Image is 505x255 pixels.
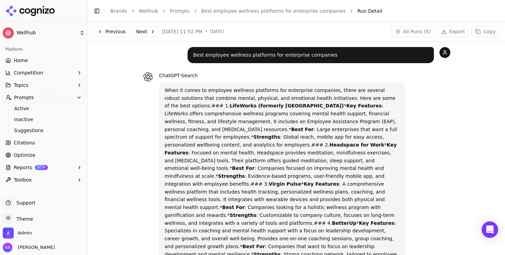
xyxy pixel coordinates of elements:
strong: Strengths [218,173,245,179]
span: Admin [18,230,32,236]
button: Toolbox [3,174,85,185]
button: ReportsBETA [3,162,85,173]
span: Support [14,199,35,206]
strong: Key Features [346,103,382,108]
span: Wellhub [16,30,77,36]
span: Prompts [14,94,34,101]
span: Citations [14,139,35,146]
p: Best employee wellness platforms for enterprise companies [193,51,428,59]
img: Admin [3,228,14,239]
span: Suggestions [14,127,74,134]
button: Topics [3,80,85,91]
a: Inactive [11,115,77,124]
div: Open Intercom Messenger [482,221,498,238]
button: Export [437,26,469,37]
span: Run Detail [357,8,382,14]
img: Wellhub [3,27,14,38]
a: Home [3,55,85,66]
span: ChatGPT-Search [159,73,198,78]
button: Competition [3,67,85,78]
a: Suggestions [11,126,77,135]
button: Previous [93,26,130,37]
strong: Best For [232,165,255,171]
a: Active [11,104,77,113]
a: Wellhub [139,8,158,14]
a: Brands [110,8,127,14]
span: Inactive [14,116,74,123]
a: Citations [3,137,85,148]
strong: Key Features [304,181,339,187]
strong: Best For [222,205,245,210]
span: [PERSON_NAME] [15,244,55,251]
span: Toolbox [14,176,32,183]
strong: LifeWorks (formerly [GEOGRAPHIC_DATA]) [229,103,344,108]
strong: Best For [243,244,265,249]
span: Reports [14,164,32,171]
strong: Headspace for Work [329,142,384,148]
a: Optimize [3,150,85,161]
span: BETA [35,165,48,170]
strong: Key Features [165,142,397,155]
span: Optimize [14,152,35,159]
strong: Best For [291,127,314,132]
strong: Strengths [253,134,280,140]
img: Alp Aysan [3,243,12,252]
button: Open user button [3,243,55,252]
strong: Key Features [359,220,394,226]
span: Competition [14,69,43,76]
span: [DATE] 11:52 PM [162,28,202,35]
a: Best employee wellness platforms for enterprise companies [201,8,346,14]
span: Home [14,57,28,64]
div: Platform [3,44,85,55]
span: Topics [14,82,29,89]
button: All Runs (5) [391,26,434,37]
button: Next [132,26,159,37]
a: Prompts [170,8,190,14]
span: Active [14,105,74,112]
span: Theme [14,216,33,222]
button: Copy [471,26,500,37]
button: Open organization switcher [3,228,32,239]
nav: breadcrumb [110,8,486,14]
strong: Virgin Pulse [269,181,301,187]
span: [DATE] [210,29,224,34]
strong: BetterUp [332,220,356,226]
strong: Strengths [229,212,256,218]
span: • [205,29,207,34]
button: Prompts [3,92,85,103]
